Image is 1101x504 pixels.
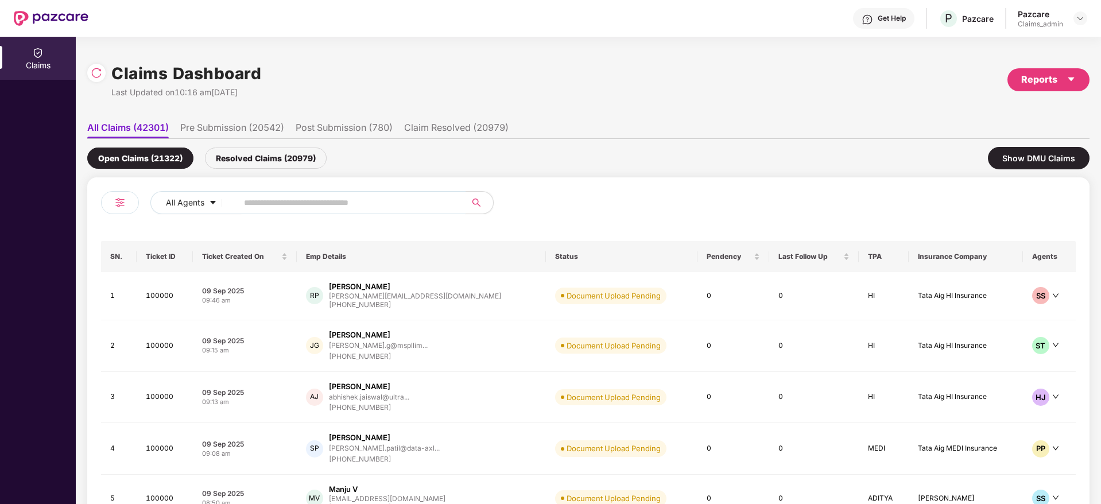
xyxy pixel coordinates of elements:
td: HI [859,272,909,320]
div: [PHONE_NUMBER] [329,351,428,362]
th: SN. [101,241,137,272]
td: 100000 [137,423,193,475]
td: MEDI [859,423,909,475]
td: HI [859,372,909,424]
td: HI [859,320,909,372]
div: Document Upload Pending [567,340,661,351]
div: [PERSON_NAME].patil@data-axl... [329,444,440,452]
div: 09:46 am [202,296,288,305]
span: Pendency [707,252,751,261]
div: Document Upload Pending [567,493,661,504]
div: Claims_admin [1018,20,1063,29]
img: svg+xml;base64,PHN2ZyBpZD0iUmVsb2FkLTMyeDMyIiB4bWxucz0iaHR0cDovL3d3dy53My5vcmcvMjAwMC9zdmciIHdpZH... [91,67,102,79]
span: Ticket Created On [202,252,279,261]
img: New Pazcare Logo [14,11,88,26]
span: caret-down [209,199,217,208]
img: svg+xml;base64,PHN2ZyBpZD0iSGVscC0zMngzMiIgeG1sbnM9Imh0dHA6Ly93d3cudzMub3JnLzIwMDAvc3ZnIiB3aWR0aD... [862,14,873,25]
div: 09:08 am [202,449,288,459]
div: HJ [1032,389,1049,406]
div: Document Upload Pending [567,290,661,301]
div: 09:13 am [202,397,288,407]
th: Status [546,241,697,272]
div: Open Claims (21322) [87,148,193,169]
button: search [465,191,494,214]
div: [PERSON_NAME][EMAIL_ADDRESS][DOMAIN_NAME] [329,292,501,300]
div: [PERSON_NAME] [329,432,390,443]
div: Reports [1021,72,1076,87]
div: JG [306,337,323,354]
span: All Agents [166,196,204,209]
div: [PHONE_NUMBER] [329,454,440,465]
span: P [945,11,952,25]
div: Last Updated on 10:16 am[DATE] [111,86,261,99]
div: [PERSON_NAME] [329,381,390,392]
td: Tata Aig MEDI Insurance [909,423,1023,475]
div: AJ [306,389,323,406]
th: Ticket ID [137,241,193,272]
td: 0 [697,272,769,320]
img: svg+xml;base64,PHN2ZyB4bWxucz0iaHR0cDovL3d3dy53My5vcmcvMjAwMC9zdmciIHdpZHRoPSIyNCIgaGVpZ2h0PSIyNC... [113,196,127,210]
div: Document Upload Pending [567,443,661,454]
td: 0 [769,423,858,475]
img: svg+xml;base64,PHN2ZyBpZD0iRHJvcGRvd24tMzJ4MzIiIHhtbG5zPSJodHRwOi8vd3d3LnczLm9yZy8yMDAwL3N2ZyIgd2... [1076,14,1085,23]
th: Emp Details [297,241,546,272]
td: 100000 [137,372,193,424]
div: SS [1032,287,1049,304]
span: down [1052,445,1059,452]
div: Get Help [878,14,906,23]
div: 09 Sep 2025 [202,387,288,397]
div: Pazcare [1018,9,1063,20]
span: down [1052,292,1059,299]
div: [PHONE_NUMBER] [329,402,409,413]
div: [EMAIL_ADDRESS][DOMAIN_NAME] [329,495,445,502]
h1: Claims Dashboard [111,61,261,86]
td: Tata Aig HI Insurance [909,372,1023,424]
div: 09 Sep 2025 [202,439,288,449]
div: Resolved Claims (20979) [205,148,327,169]
div: 09:15 am [202,346,288,355]
td: 2 [101,320,137,372]
div: SP [306,440,323,458]
span: Last Follow Up [778,252,840,261]
li: Pre Submission (20542) [180,122,284,138]
div: 09 Sep 2025 [202,336,288,346]
div: Document Upload Pending [567,391,661,403]
td: Tata Aig HI Insurance [909,320,1023,372]
td: 0 [697,320,769,372]
div: Manju V [329,484,358,495]
td: 0 [769,372,858,424]
li: Post Submission (780) [296,122,393,138]
span: caret-down [1067,75,1076,84]
td: 0 [697,423,769,475]
div: 09 Sep 2025 [202,286,288,296]
li: All Claims (42301) [87,122,169,138]
div: [PHONE_NUMBER] [329,300,501,311]
button: All Agentscaret-down [150,191,242,214]
img: svg+xml;base64,PHN2ZyBpZD0iQ2xhaW0iIHhtbG5zPSJodHRwOi8vd3d3LnczLm9yZy8yMDAwL3N2ZyIgd2lkdGg9IjIwIi... [32,47,44,59]
li: Claim Resolved (20979) [404,122,509,138]
span: down [1052,342,1059,348]
div: ST [1032,337,1049,354]
div: [PERSON_NAME] [329,281,390,292]
span: down [1052,393,1059,400]
th: Insurance Company [909,241,1023,272]
div: [PERSON_NAME].g@mspllim... [329,342,428,349]
span: down [1052,494,1059,501]
div: abhishek.jaiswal@ultra... [329,393,409,401]
th: Ticket Created On [193,241,297,272]
td: 0 [769,320,858,372]
span: search [465,198,487,207]
td: 100000 [137,320,193,372]
td: 4 [101,423,137,475]
td: 1 [101,272,137,320]
td: 0 [697,372,769,424]
td: 100000 [137,272,193,320]
th: Last Follow Up [769,241,858,272]
div: RP [306,287,323,304]
div: Pazcare [962,13,994,24]
td: 0 [769,272,858,320]
div: [PERSON_NAME] [329,329,390,340]
th: Agents [1023,241,1076,272]
th: Pendency [697,241,769,272]
td: 3 [101,372,137,424]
